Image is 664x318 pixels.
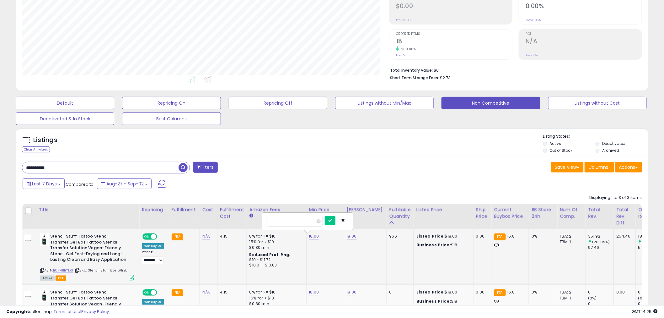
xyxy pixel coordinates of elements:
a: 18.00 [347,233,357,239]
div: 0% [532,289,552,295]
small: (261.09%) [592,239,610,244]
h2: $0.00 [396,3,512,11]
div: 15% for > $10 [249,295,302,301]
div: 0.00 [476,233,486,239]
span: OFF [156,234,166,239]
div: Title [39,206,137,213]
button: Aug-27 - Sep-02 [97,178,152,189]
b: Listed Price: [416,233,445,239]
div: 4.15 [220,233,242,239]
button: Deactivated & In Stock [16,112,114,125]
div: 966 [389,233,409,239]
b: Business Price: [416,242,451,248]
div: 351.92 [588,233,613,239]
a: Terms of Use [54,309,80,315]
small: 260.00% [399,47,416,52]
label: Out of Stock [550,148,573,153]
img: 31NtsAFv78L._SL40_.jpg [40,233,49,246]
div: 4.15 [220,289,242,295]
div: Fulfillment [172,206,197,213]
div: $10.01 - $10.83 [249,263,302,268]
span: All listings currently available for purchase on Amazon [40,276,55,281]
button: Last 7 Days [23,178,65,189]
div: FBM: 1 [560,295,581,301]
div: FBA: 2 [560,233,581,239]
span: ROI [526,32,642,36]
div: Clear All Filters [22,146,50,152]
button: Repricing Off [229,97,327,109]
div: Total Rev. Diff. [616,206,633,226]
button: Filters [193,162,217,173]
img: 31NtsAFv78L._SL40_.jpg [40,289,49,302]
div: 8% for <= $10 [249,233,302,239]
small: Prev: $0.00 [396,18,411,22]
b: Listed Price: [416,289,445,295]
strong: Copyright [6,309,29,315]
span: Columns [589,164,608,170]
span: ON [143,290,151,295]
a: 18.00 [309,289,319,295]
span: Compared to: [66,181,94,187]
span: FBA [56,276,66,281]
div: BB Share 24h. [532,206,554,220]
small: FBA [172,289,183,296]
small: Prev: 5 [396,53,405,57]
span: $2.73 [440,75,451,81]
div: Cost [202,206,215,213]
div: 97.46 [588,245,613,250]
div: Displaying 1 to 3 of 3 items [590,195,642,201]
small: FBA [494,233,506,240]
span: Aug-27 - Sep-02 [106,181,144,187]
a: B07H11BYD6 [53,268,73,273]
small: FBA [494,289,506,296]
a: Privacy Policy [81,309,109,315]
button: Listings without Min/Max [335,97,434,109]
div: Current Buybox Price [494,206,526,220]
b: Reduced Prof. Rng. [249,252,291,257]
div: ASIN: [40,233,134,280]
div: $10 - $11.72 [249,257,302,263]
small: (0%) [638,296,647,301]
div: 0.00 [476,289,486,295]
p: Listing States: [543,134,648,140]
div: 0 [638,289,664,295]
a: N/A [202,233,210,239]
div: $18 [416,299,469,304]
div: $18.00 [416,289,469,295]
div: Preset: [142,250,164,264]
button: Repricing On [122,97,221,109]
div: FBM: 1 [560,239,581,245]
small: (0%) [588,296,597,301]
span: 16.8 [507,289,515,295]
small: FBA [172,233,183,240]
div: 15% for > $10 [249,239,302,245]
button: Columns [585,162,614,173]
b: Business Price: [416,298,451,304]
h5: Listings [33,136,57,145]
span: 2025-09-10 14:25 GMT [632,309,658,315]
div: 0 [389,289,409,295]
button: Best Columns [122,112,221,125]
span: ON [143,234,151,239]
div: FBA: 2 [560,289,581,295]
a: 18.00 [347,289,357,295]
label: Archived [602,148,619,153]
b: Short Term Storage Fees: [390,75,439,80]
div: Fulfillment Cost [220,206,244,220]
div: 0% [532,233,552,239]
div: [PERSON_NAME] [347,206,384,213]
div: $18 [416,242,469,248]
div: 0 [588,289,613,295]
div: Total Rev. [588,206,611,220]
span: Last 7 Days [32,181,57,187]
button: Default [16,97,114,109]
b: Total Inventory Value: [390,68,433,73]
div: Win BuyBox [142,243,164,249]
li: $0 [390,66,637,74]
h2: 0.00% [526,3,642,11]
div: 8% for <= $10 [249,289,302,295]
div: Listed Price [416,206,471,213]
div: $18.00 [416,233,469,239]
div: Ordered Items [638,206,661,220]
small: Amazon Fees. [249,213,253,219]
